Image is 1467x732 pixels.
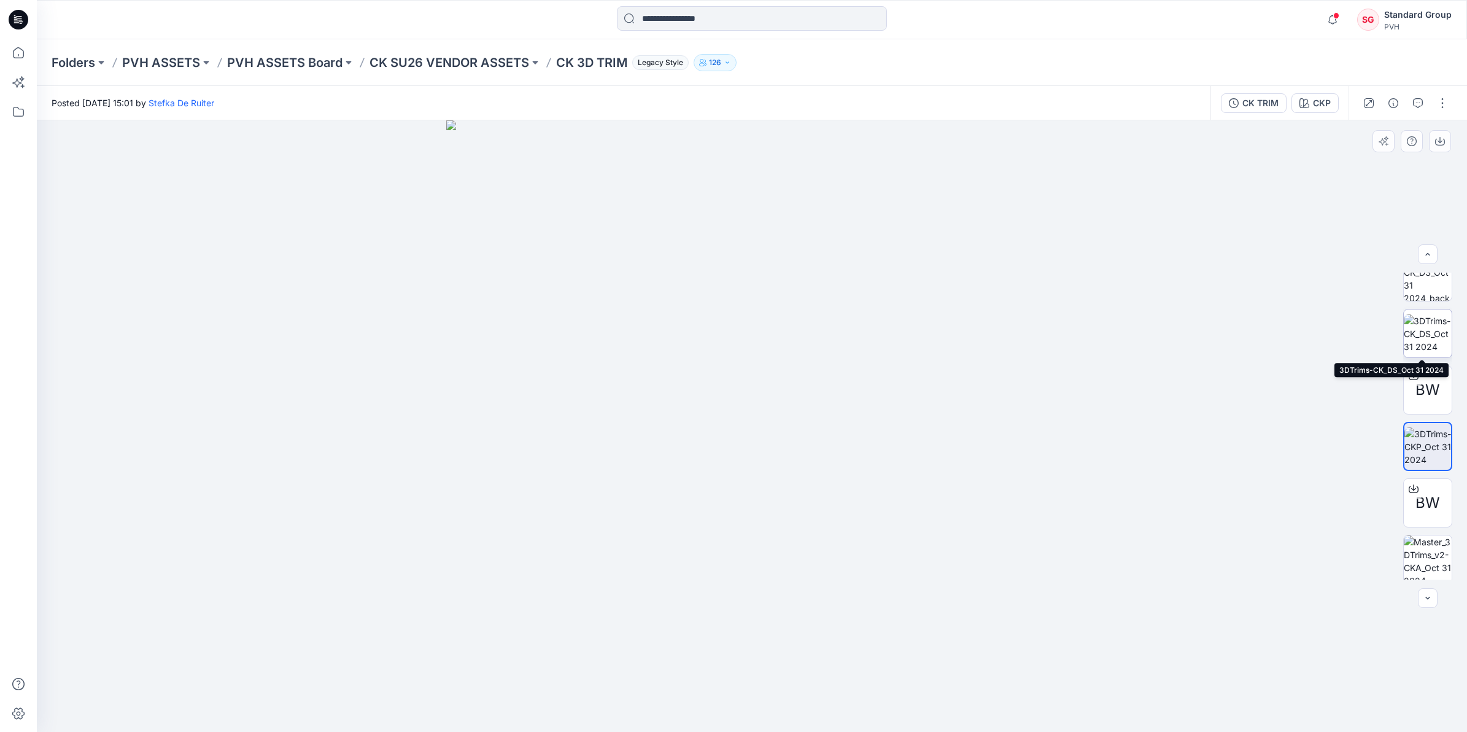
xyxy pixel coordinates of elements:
[52,54,95,71] a: Folders
[1404,253,1452,301] img: 3DTrims-CK_DS_Oct 31 2024_back
[1221,93,1287,113] button: CK TRIM
[1384,22,1452,31] div: PVH
[556,54,627,71] p: CK 3D TRIM
[1291,93,1339,113] button: CKP
[694,54,737,71] button: 126
[1357,9,1379,31] div: SG
[122,54,200,71] a: PVH ASSETS
[1415,492,1440,514] span: BW
[632,55,689,70] span: Legacy Style
[52,96,214,109] span: Posted [DATE] 15:01 by
[149,98,214,108] a: Stefka De Ruiter
[709,56,721,69] p: 126
[227,54,343,71] a: PVH ASSETS Board
[370,54,529,71] a: CK SU26 VENDOR ASSETS
[1384,93,1403,113] button: Details
[1242,96,1279,110] div: CK TRIM
[1404,314,1452,353] img: 3DTrims-CK_DS_Oct 31 2024
[627,54,689,71] button: Legacy Style
[1384,7,1452,22] div: Standard Group
[1313,96,1331,110] div: CKP
[1404,427,1451,466] img: 3DTrims-CKP_Oct 31 2024
[446,120,1058,732] img: eyJhbGciOiJIUzI1NiIsImtpZCI6IjAiLCJzbHQiOiJzZXMiLCJ0eXAiOiJKV1QifQ.eyJkYXRhIjp7InR5cGUiOiJzdG9yYW...
[1404,535,1452,583] img: Master_3DTrims_v2-CKA_Oct 31 2024
[1415,379,1440,401] span: BW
